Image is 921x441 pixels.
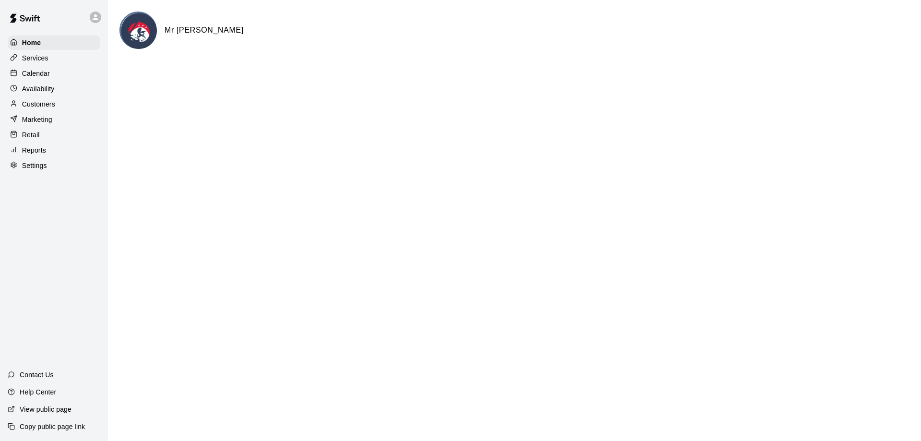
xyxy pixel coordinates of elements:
a: Availability [8,82,100,96]
p: Help Center [20,387,56,397]
p: View public page [20,405,71,414]
a: Services [8,51,100,65]
a: Retail [8,128,100,142]
p: Copy public page link [20,422,85,431]
p: Home [22,38,41,48]
h6: Mr [PERSON_NAME] [165,24,244,36]
a: Home [8,36,100,50]
p: Contact Us [20,370,54,380]
p: Retail [22,130,40,140]
a: Reports [8,143,100,157]
p: Customers [22,99,55,109]
p: Calendar [22,69,50,78]
p: Services [22,53,48,63]
a: Customers [8,97,100,111]
p: Reports [22,145,46,155]
a: Settings [8,158,100,173]
p: Settings [22,161,47,170]
img: Mr Cages logo [121,13,157,49]
p: Marketing [22,115,52,124]
p: Availability [22,84,55,94]
a: Calendar [8,66,100,81]
a: Marketing [8,112,100,127]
